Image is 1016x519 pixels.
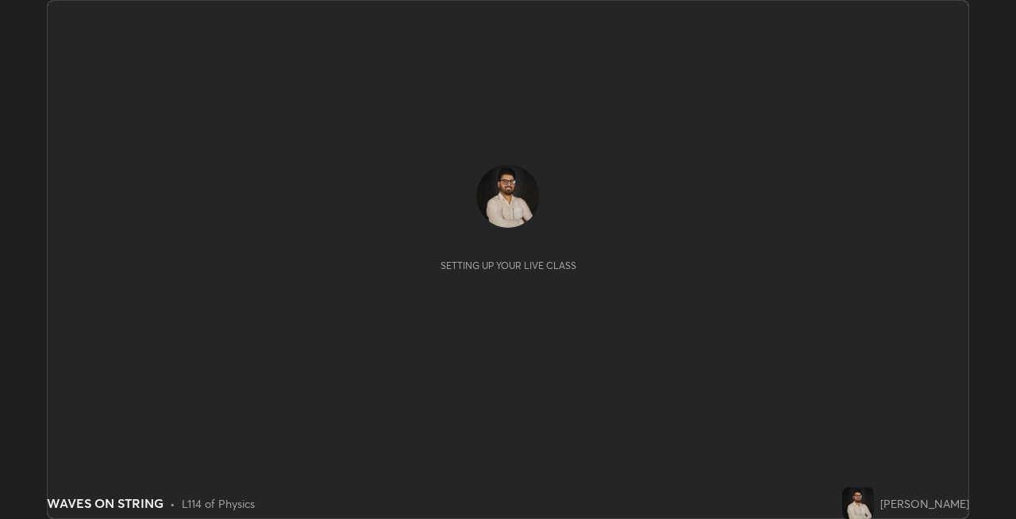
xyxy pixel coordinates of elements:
[441,259,576,271] div: Setting up your live class
[47,494,164,513] div: WAVES ON STRING
[842,487,874,519] img: 0e46e2be205c4e8d9fb2a007bb4b7dd5.jpg
[476,164,540,228] img: 0e46e2be205c4e8d9fb2a007bb4b7dd5.jpg
[880,495,969,512] div: [PERSON_NAME]
[182,495,255,512] div: L114 of Physics
[170,495,175,512] div: •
